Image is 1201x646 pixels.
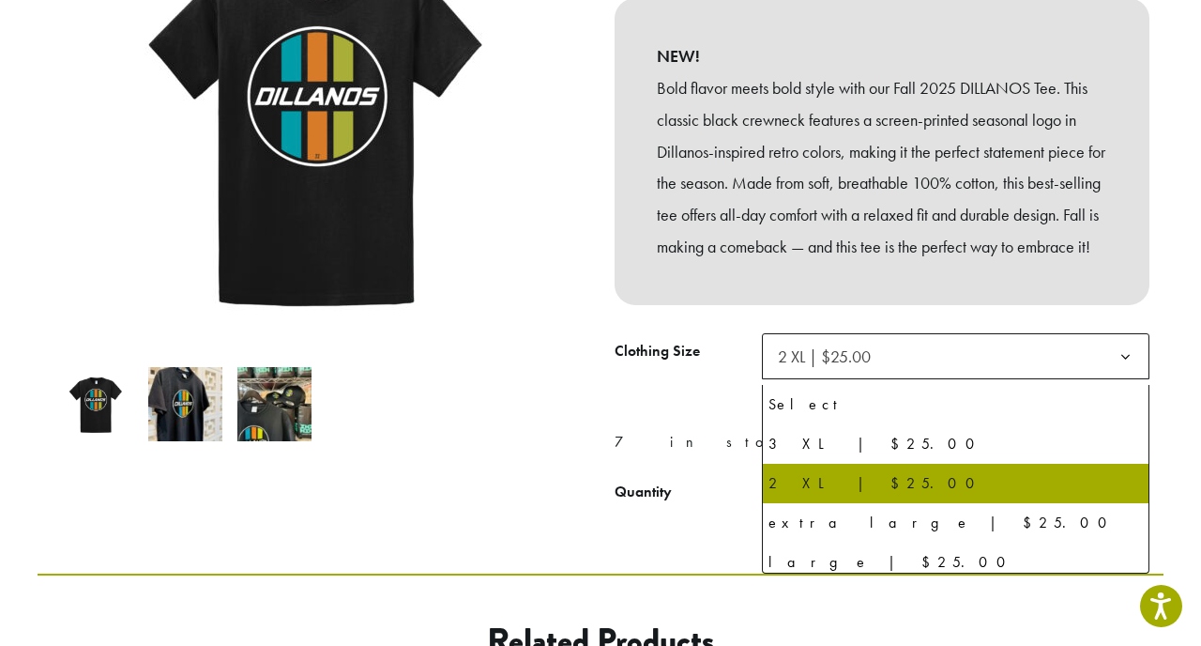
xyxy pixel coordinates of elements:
[59,367,133,441] img: Fall 2025 T-Shirt
[657,40,1107,72] b: NEW!
[768,469,1143,498] div: 2 XL | $25.00
[148,367,222,441] img: Fall 2025 T-Shirt - Image 2
[237,367,312,441] img: Fall 2025 T-Shirt - Image 3
[657,72,1107,263] p: Bold flavor meets bold style with our Fall 2025 DILLANOS Tee. This classic black crewneck feature...
[762,333,1149,379] span: 2 XL | $25.00
[770,338,889,375] span: 2 XL | $25.00
[768,430,1143,458] div: 3 XL | $25.00
[768,509,1143,537] div: extra large | $25.00
[778,346,871,367] span: 2 XL | $25.00
[615,481,672,503] div: Quantity
[768,548,1143,577] div: large | $25.00
[763,385,1148,424] li: Select
[615,338,762,365] label: Clothing Size
[615,428,1149,456] p: 7 in stock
